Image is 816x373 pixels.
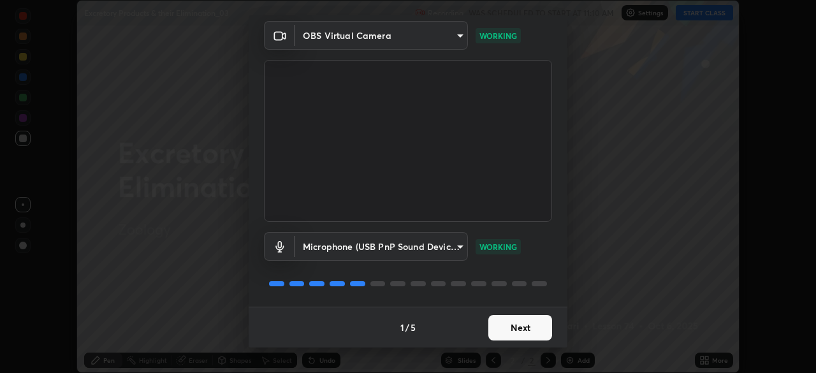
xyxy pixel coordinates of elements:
p: WORKING [479,241,517,252]
div: OBS Virtual Camera [295,232,468,261]
h4: 5 [411,321,416,334]
p: WORKING [479,30,517,41]
div: OBS Virtual Camera [295,21,468,50]
h4: / [405,321,409,334]
h4: 1 [400,321,404,334]
button: Next [488,315,552,340]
